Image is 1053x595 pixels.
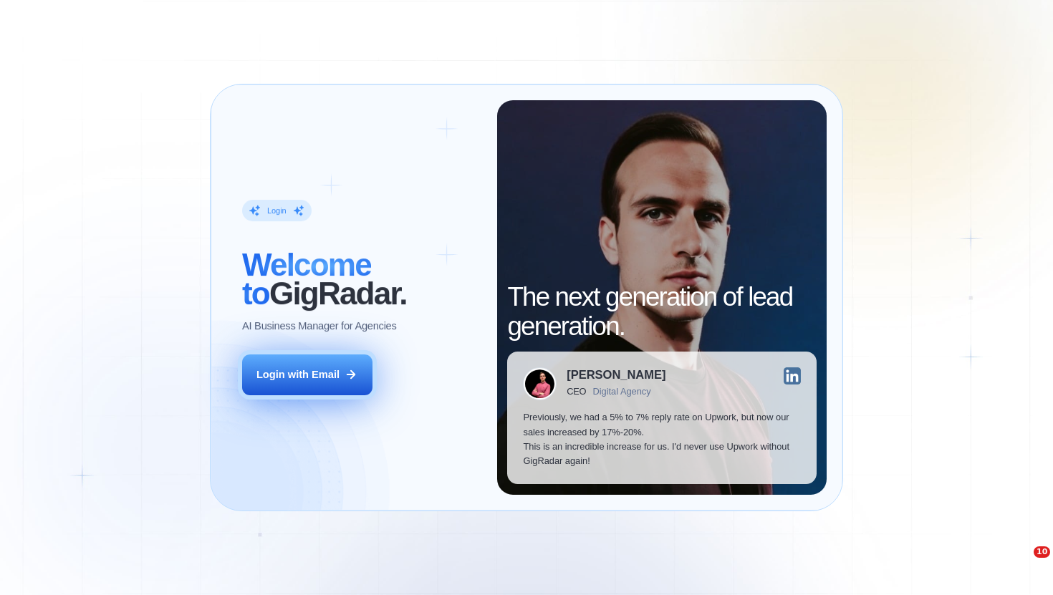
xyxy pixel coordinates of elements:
[1034,546,1050,558] span: 10
[523,410,800,468] p: Previously, we had a 5% to 7% reply rate on Upwork, but now our sales increased by 17%-20%. This ...
[256,367,340,382] div: Login with Email
[507,283,816,341] h2: The next generation of lead generation.
[567,369,665,382] div: [PERSON_NAME]
[567,387,586,397] div: CEO
[242,354,372,395] button: Login with Email
[267,205,287,216] div: Login
[242,251,481,309] h2: ‍ GigRadar.
[593,387,651,397] div: Digital Agency
[1004,546,1039,581] iframe: Intercom live chat
[242,247,371,311] span: Welcome to
[242,319,397,333] p: AI Business Manager for Agencies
